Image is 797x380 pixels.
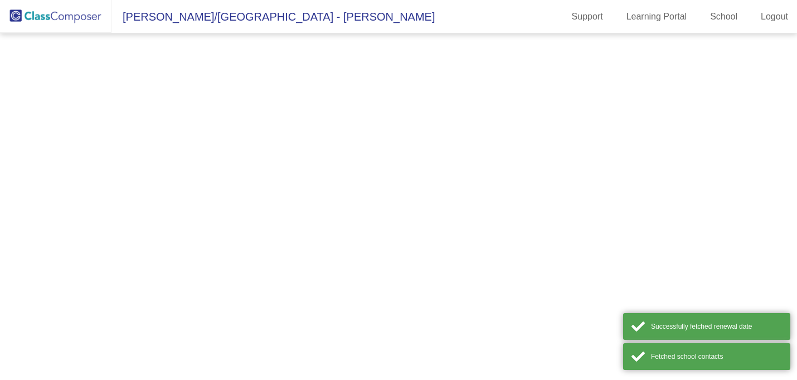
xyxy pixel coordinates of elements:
[651,321,782,332] div: Successfully fetched renewal date
[563,8,612,26] a: Support
[618,8,696,26] a: Learning Portal
[752,8,797,26] a: Logout
[701,8,746,26] a: School
[651,352,782,362] div: Fetched school contacts
[111,8,435,26] span: [PERSON_NAME]/[GEOGRAPHIC_DATA] - [PERSON_NAME]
